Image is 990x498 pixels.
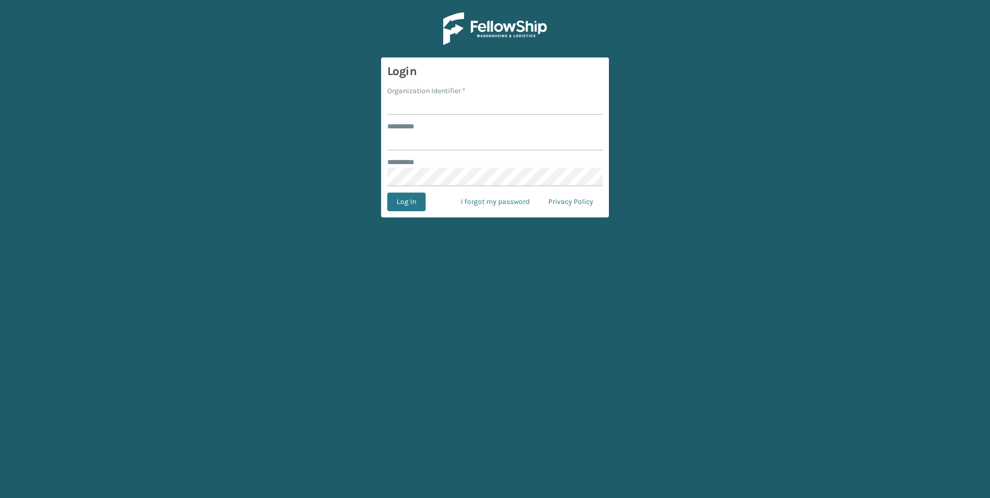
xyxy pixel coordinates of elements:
[387,193,426,211] button: Log In
[387,64,603,79] h3: Login
[452,193,539,211] a: I forgot my password
[443,12,547,45] img: Logo
[387,85,465,96] label: Organization Identifier
[539,193,603,211] a: Privacy Policy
